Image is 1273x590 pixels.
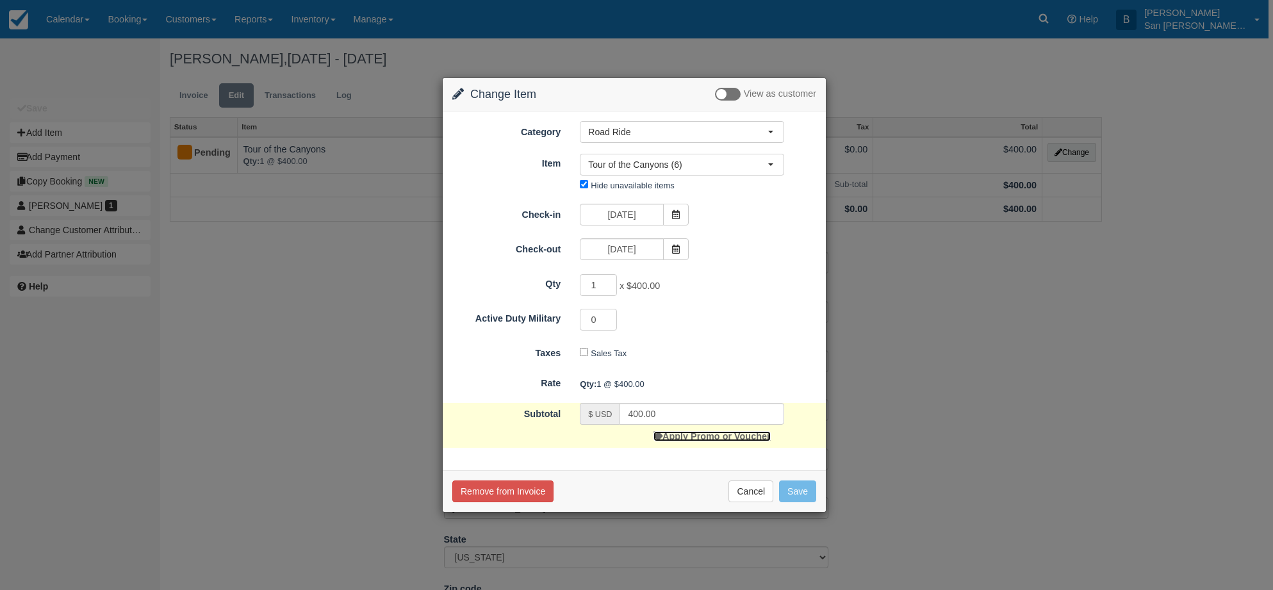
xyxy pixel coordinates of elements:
span: Road Ride [588,126,768,138]
label: Qty [443,273,570,291]
span: Change Item [470,88,536,101]
label: Active Duty Military [443,307,570,325]
label: Taxes [443,342,570,360]
strong: Qty [580,379,596,389]
a: Apply Promo or Voucher [653,431,770,441]
label: Item [443,152,570,170]
button: Road Ride [580,121,784,143]
button: Tour of the Canyons (6) [580,154,784,176]
label: Check-in [443,204,570,222]
label: Category [443,121,570,139]
label: Rate [443,372,570,390]
div: 1 @ $400.00 [570,373,826,395]
label: Hide unavailable items [591,181,674,190]
input: Active Duty Military [580,309,617,331]
small: $ USD [588,410,612,419]
span: Tour of the Canyons (6) [588,158,768,171]
button: Remove from Invoice [452,480,554,502]
span: View as customer [744,89,816,99]
label: Sales Tax [591,348,627,358]
label: Subtotal [443,403,570,421]
button: Save [779,480,816,502]
label: Check-out [443,238,570,256]
input: Qty [580,274,617,296]
button: Cancel [728,480,773,502]
span: x $400.00 [620,281,660,291]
